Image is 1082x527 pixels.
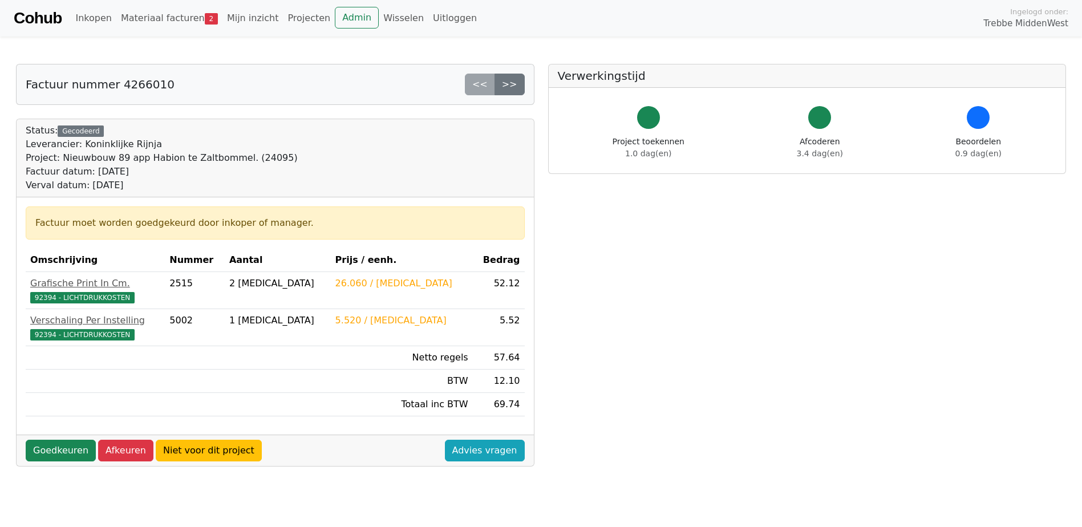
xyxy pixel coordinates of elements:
th: Aantal [225,249,331,272]
a: Uitloggen [428,7,481,30]
th: Prijs / eenh. [331,249,473,272]
div: Factuur moet worden goedgekeurd door inkoper of manager. [35,216,515,230]
div: Project: Nieuwbouw 89 app Habion te Zaltbommel. (24095) [26,151,298,165]
div: Beoordelen [955,136,1002,160]
div: Status: [26,124,298,192]
span: 0.9 dag(en) [955,149,1002,158]
div: 5.520 / [MEDICAL_DATA] [335,314,468,327]
td: 52.12 [473,272,525,309]
div: Grafische Print In Cm. [30,277,160,290]
a: Niet voor dit project [156,440,262,461]
th: Omschrijving [26,249,165,272]
td: 5.52 [473,309,525,346]
span: 2 [205,13,218,25]
span: 3.4 dag(en) [797,149,843,158]
h5: Factuur nummer 4266010 [26,78,175,91]
div: 26.060 / [MEDICAL_DATA] [335,277,468,290]
div: Leverancier: Koninklijke Rijnja [26,137,298,151]
a: Mijn inzicht [222,7,283,30]
span: 92394 - LICHTDRUKKOSTEN [30,329,135,340]
a: Goedkeuren [26,440,96,461]
a: Materiaal facturen2 [116,7,222,30]
td: 5002 [165,309,225,346]
a: Cohub [14,5,62,32]
div: 2 [MEDICAL_DATA] [229,277,326,290]
a: >> [495,74,525,95]
a: Grafische Print In Cm.92394 - LICHTDRUKKOSTEN [30,277,160,304]
a: Afkeuren [98,440,153,461]
span: Trebbe MiddenWest [983,17,1068,30]
td: BTW [331,370,473,393]
td: 69.74 [473,393,525,416]
a: Projecten [283,7,335,30]
td: 2515 [165,272,225,309]
div: 1 [MEDICAL_DATA] [229,314,326,327]
td: 12.10 [473,370,525,393]
div: Factuur datum: [DATE] [26,165,298,179]
td: 57.64 [473,346,525,370]
div: Afcoderen [797,136,843,160]
th: Nummer [165,249,225,272]
td: Totaal inc BTW [331,393,473,416]
span: Ingelogd onder: [1010,6,1068,17]
a: Wisselen [379,7,428,30]
h5: Verwerkingstijd [558,69,1057,83]
span: 1.0 dag(en) [625,149,671,158]
a: Verschaling Per Instelling92394 - LICHTDRUKKOSTEN [30,314,160,341]
div: Verschaling Per Instelling [30,314,160,327]
div: Gecodeerd [58,125,104,137]
span: 92394 - LICHTDRUKKOSTEN [30,292,135,303]
div: Verval datum: [DATE] [26,179,298,192]
a: Admin [335,7,379,29]
div: Project toekennen [613,136,684,160]
a: Inkopen [71,7,116,30]
a: Advies vragen [445,440,525,461]
th: Bedrag [473,249,525,272]
td: Netto regels [331,346,473,370]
